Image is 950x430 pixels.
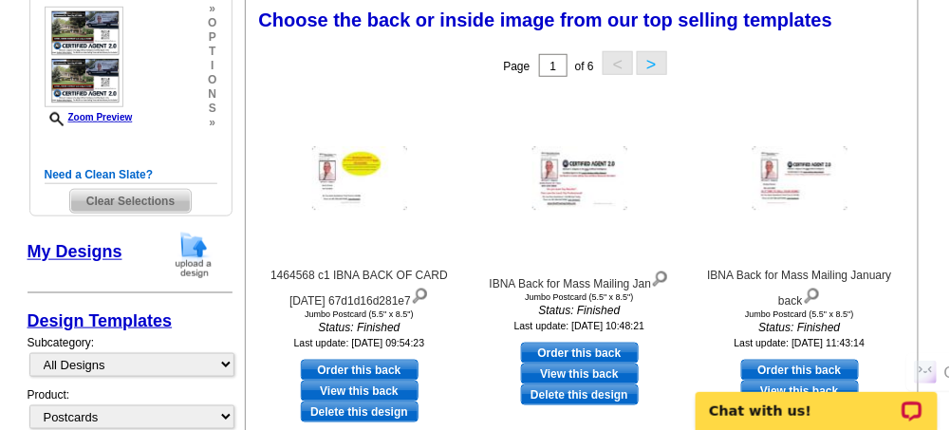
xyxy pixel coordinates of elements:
[208,2,216,16] span: »
[45,166,217,184] h5: Need a Clean Slate?
[521,364,639,384] a: View this back
[696,267,904,309] div: IBNA Back for Mass Mailing January back
[70,190,191,213] span: Clear Selections
[683,370,950,430] iframe: LiveChat chat widget
[208,73,216,87] span: o
[741,360,859,381] a: use this design
[301,402,419,422] a: Delete this design
[208,116,216,130] span: »
[475,292,684,302] div: Jumbo Postcard (5.5" x 8.5")
[255,319,464,336] i: Status: Finished
[803,284,821,305] img: view design details
[208,87,216,102] span: n
[575,60,594,73] span: of 6
[208,30,216,45] span: p
[208,102,216,116] span: s
[735,337,866,348] small: Last update: [DATE] 11:43:14
[259,9,833,30] span: Choose the back or inside image from our top selling templates
[45,7,123,107] img: small-thumb.jpg
[696,319,904,336] i: Status: Finished
[255,309,464,319] div: Jumbo Postcard (5.5" x 8.5")
[301,360,419,381] a: use this design
[521,384,639,405] a: Delete this design
[28,311,173,330] a: Design Templates
[753,147,848,211] img: IBNA Back for Mass Mailing January back
[301,381,419,402] a: View this back
[208,45,216,59] span: t
[255,267,464,309] div: 1464568 c1 IBNA BACK OF CARD [DATE] 67d1d16d281e7
[603,51,633,75] button: <
[411,284,429,305] img: view design details
[475,267,684,292] div: IBNA Back for Mass Mailing Jan
[503,60,530,73] span: Page
[28,334,233,386] div: Subcategory:
[696,309,904,319] div: Jumbo Postcard (5.5" x 8.5")
[28,243,122,262] a: My Designs
[651,267,669,288] img: view design details
[514,320,645,331] small: Last update: [DATE] 10:48:21
[208,16,216,30] span: o
[532,147,627,211] img: IBNA Back for Mass Mailing Jan
[521,343,639,364] a: use this design
[637,51,667,75] button: >
[475,302,684,319] i: Status: Finished
[45,112,133,122] a: Zoom Preview
[312,147,407,211] img: 1464568 c1 IBNA BACK OF CARD SEPT 2024 67d1d16d281e7
[294,337,425,348] small: Last update: [DATE] 09:54:23
[169,231,218,279] img: upload-design
[208,59,216,73] span: i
